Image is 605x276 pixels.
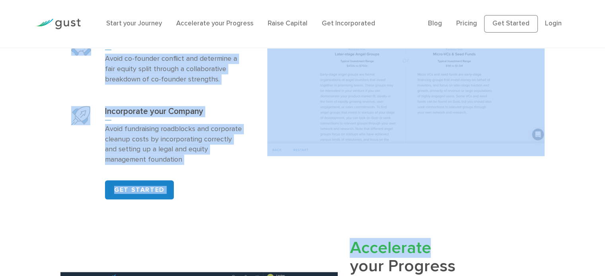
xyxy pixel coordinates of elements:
img: Gust Logo [36,19,81,29]
a: Raise Capital [268,19,307,27]
a: Plan Co Founder OwnershipPlan Co-founder OwnershipAvoid co-founder conflict and determine a fair ... [60,25,255,95]
a: Get Started [484,15,538,33]
p: Avoid co-founder conflict and determine a fair equity split through a collaborative breakdown of ... [105,54,245,85]
a: Start your Journey [106,19,162,27]
a: Get Incorporated [322,19,375,27]
img: Start Your Company [71,106,90,125]
h2: your Progress [350,239,545,276]
span: Accelerate [350,238,431,258]
h3: Incorporate your Company [105,106,245,120]
a: GET STARTED [105,180,174,199]
a: Accelerate your Progress [176,19,253,27]
a: Blog [428,19,442,27]
a: Start Your CompanyIncorporate your CompanyAvoid fundraising roadblocks and corporate cleanup cost... [60,95,255,176]
a: Pricing [456,19,477,27]
p: Avoid fundraising roadblocks and corporate cleanup costs by incorporating correctly and setting u... [105,124,245,165]
a: Login [545,19,562,27]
